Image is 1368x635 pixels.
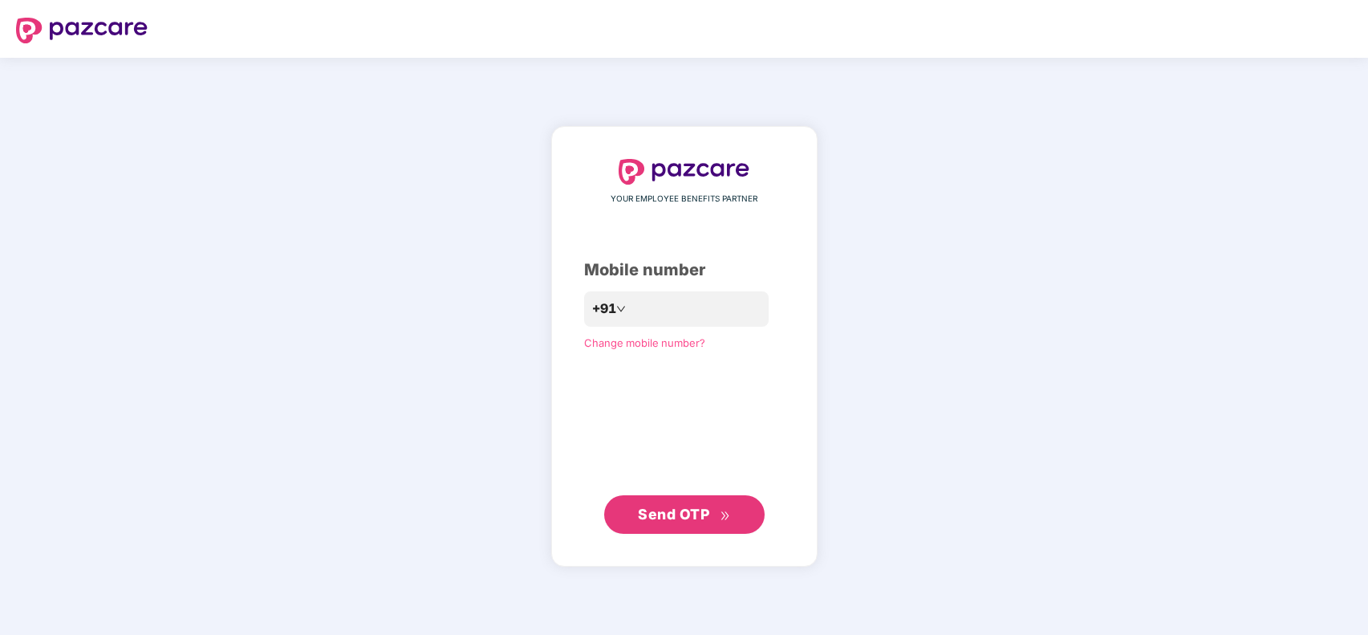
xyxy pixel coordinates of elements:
[720,511,730,521] span: double-right
[584,258,785,283] div: Mobile number
[611,193,757,206] span: YOUR EMPLOYEE BENEFITS PARTNER
[584,336,705,349] a: Change mobile number?
[619,159,750,185] img: logo
[592,299,616,319] span: +91
[638,506,709,523] span: Send OTP
[16,18,148,43] img: logo
[616,304,626,314] span: down
[604,495,765,534] button: Send OTPdouble-right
